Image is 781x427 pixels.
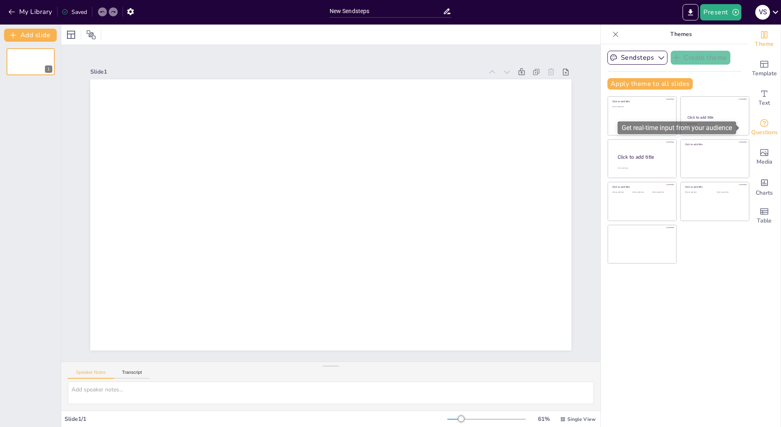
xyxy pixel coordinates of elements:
div: Change the overall theme [748,25,781,54]
div: 1 [7,48,55,75]
div: Click to add text [612,106,671,108]
div: Click to add title [618,153,670,160]
div: Click to add text [612,191,631,193]
div: Add images, graphics, shapes or video [748,142,781,172]
button: Speaker Notes [68,370,114,379]
div: Layout [65,28,78,41]
span: Single View [567,416,596,423]
div: Add ready made slides [748,54,781,83]
button: Apply theme to all slides [607,78,693,90]
span: Media [756,157,772,166]
div: Add charts and graphs [748,172,781,201]
div: V S [755,5,770,20]
input: Insert title [330,5,443,17]
div: Get real-time input from your audience [748,113,781,142]
div: Click to add title [687,115,742,120]
div: 1 [45,65,52,73]
button: Add slide [4,29,57,42]
button: V S [755,4,770,20]
span: Questions [751,128,778,137]
div: 61 % [534,415,553,423]
button: Transcript [114,370,150,379]
span: Theme [755,40,774,49]
span: Table [757,216,772,225]
button: My Library [6,5,56,18]
div: Add a table [748,201,781,231]
button: Create theme [671,51,730,65]
p: Themes [622,25,740,44]
button: Export to PowerPoint [683,4,698,20]
div: Add text boxes [748,83,781,113]
div: Slide 1 [90,68,483,76]
div: Click to add body [618,167,669,169]
span: Charts [756,189,773,198]
div: Click to add title [685,143,743,146]
div: Click to add title [612,100,671,103]
div: Click to add text [685,191,711,193]
div: Click to add title [685,185,743,189]
button: Sendsteps [607,51,667,65]
span: Template [752,69,777,78]
div: Get real-time input from your audience [618,121,736,134]
div: Click to add text [632,191,651,193]
span: Position [86,30,96,40]
div: Slide 1 / 1 [65,415,447,423]
span: Text [759,99,770,108]
div: Saved [62,8,87,16]
div: Click to add text [717,191,743,193]
div: Click to add title [612,185,671,189]
div: Click to add text [652,191,671,193]
button: Present [700,4,741,20]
